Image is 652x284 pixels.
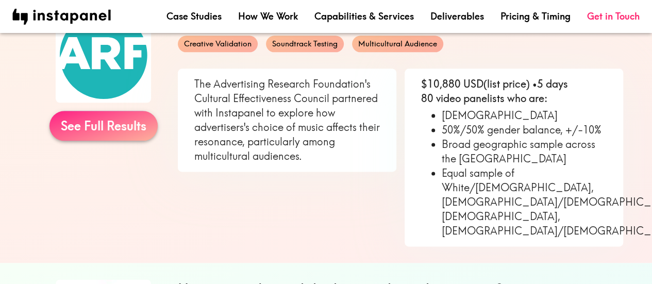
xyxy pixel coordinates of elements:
img: instapanel [12,9,111,25]
span: Creative Validation [178,39,258,49]
li: [DEMOGRAPHIC_DATA] [442,108,607,123]
li: 50%/50% gender balance, +/-10% [442,123,607,137]
a: Get in Touch [587,10,640,23]
a: How We Work [238,10,298,23]
a: Case Studies [166,10,222,23]
a: Capabilities & Services [314,10,414,23]
a: See Full Results [49,111,158,141]
p: $10,880 USD (list price) • 5 days 80 video panelists who are: [421,77,607,106]
img: ARF logo [56,7,151,103]
a: Pricing & Timing [500,10,571,23]
span: Multicultural Audience [352,39,443,49]
p: The Advertising Research Foundation's Cultural Effectiveness Council partnered with Instapanel to... [194,77,380,163]
li: Broad geographic sample across the [GEOGRAPHIC_DATA] [442,137,607,166]
a: Deliverables [430,10,484,23]
li: Equal sample of White/[DEMOGRAPHIC_DATA], [DEMOGRAPHIC_DATA]/[DEMOGRAPHIC_DATA], [DEMOGRAPHIC_DAT... [442,166,607,238]
span: Soundtrack Testing [266,39,344,49]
